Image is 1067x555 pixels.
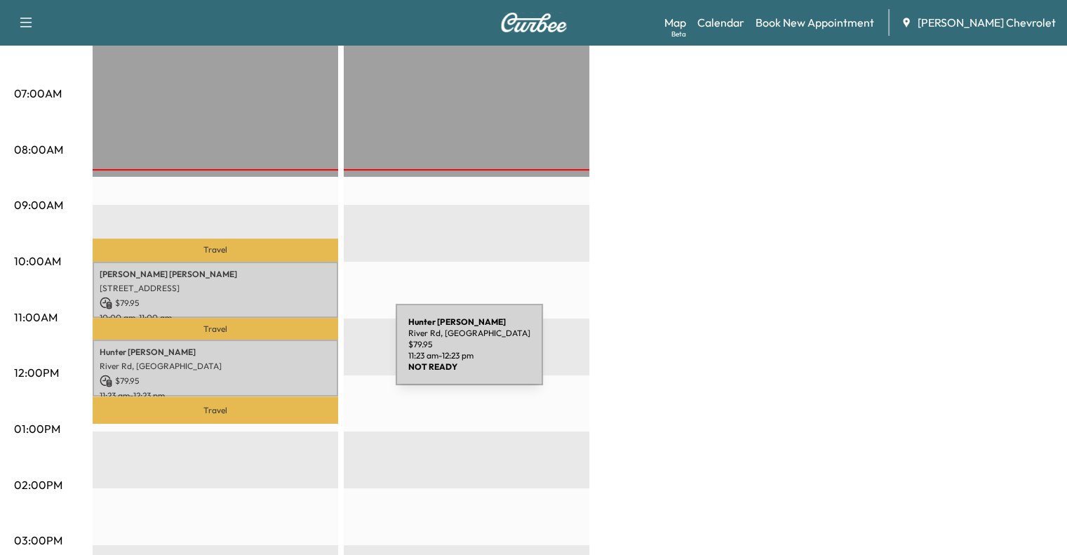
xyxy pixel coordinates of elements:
p: 11:00AM [14,309,58,326]
p: Travel [93,239,338,261]
span: [PERSON_NAME] Chevrolet [918,14,1056,31]
a: Book New Appointment [756,14,874,31]
a: MapBeta [664,14,686,31]
a: Calendar [697,14,744,31]
p: Travel [93,396,338,424]
p: 09:00AM [14,196,63,213]
p: 11:23 am - 12:23 pm [100,390,331,401]
p: 10:00AM [14,253,61,269]
p: 07:00AM [14,85,62,102]
p: Travel [93,318,338,340]
img: Curbee Logo [500,13,568,32]
p: 01:00PM [14,420,60,437]
p: [STREET_ADDRESS] [100,283,331,294]
p: $ 79.95 [100,375,331,387]
p: 12:00PM [14,364,59,381]
p: Hunter [PERSON_NAME] [100,347,331,358]
p: [PERSON_NAME] [PERSON_NAME] [100,269,331,280]
p: 08:00AM [14,141,63,158]
div: Beta [671,29,686,39]
p: 02:00PM [14,476,62,493]
p: 10:00 am - 11:00 am [100,312,331,323]
p: $ 79.95 [100,297,331,309]
p: 03:00PM [14,532,62,549]
p: River Rd, [GEOGRAPHIC_DATA] [100,361,331,372]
